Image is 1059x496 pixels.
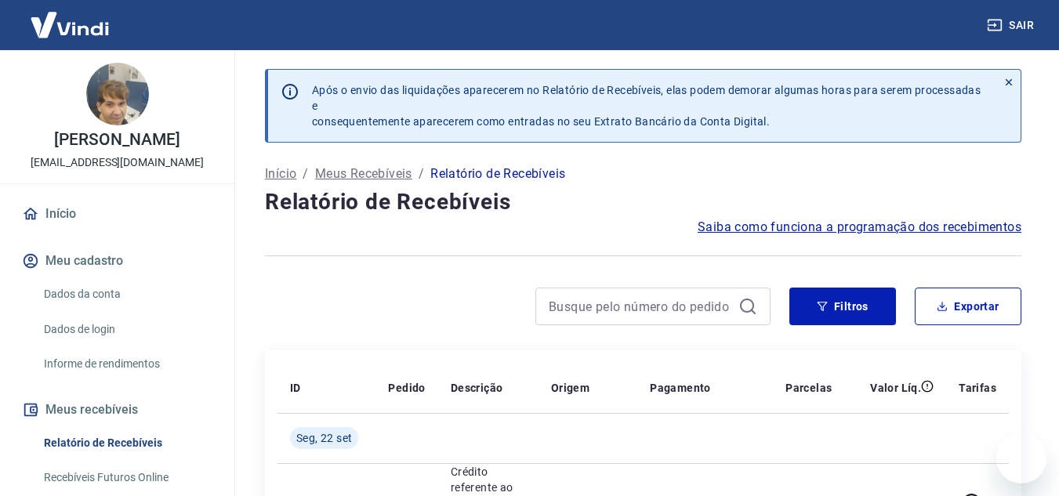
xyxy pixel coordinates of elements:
p: Pedido [388,380,425,396]
p: / [419,165,424,183]
a: Início [265,165,296,183]
p: Descrição [451,380,503,396]
iframe: Botão para abrir a janela de mensagens [996,433,1046,483]
button: Meu cadastro [19,244,216,278]
p: / [303,165,308,183]
p: Parcelas [785,380,832,396]
a: Recebíveis Futuros Online [38,462,216,494]
p: Relatório de Recebíveis [430,165,565,183]
a: Saiba como funciona a programação dos recebimentos [698,218,1021,237]
a: Informe de rendimentos [38,348,216,380]
span: Seg, 22 set [296,430,352,446]
h4: Relatório de Recebíveis [265,186,1021,218]
p: Após o envio das liquidações aparecerem no Relatório de Recebíveis, elas podem demorar algumas ho... [312,82,985,129]
a: Dados da conta [38,278,216,310]
p: [PERSON_NAME] [54,132,180,148]
button: Meus recebíveis [19,393,216,427]
p: Tarifas [959,380,996,396]
p: Origem [551,380,589,396]
p: ID [290,380,301,396]
img: Vindi [19,1,121,49]
input: Busque pelo número do pedido [549,295,732,318]
img: 41b927f9-864c-46ce-a309-6479e0473eb7.jpeg [86,63,149,125]
button: Filtros [789,288,896,325]
p: [EMAIL_ADDRESS][DOMAIN_NAME] [31,154,204,171]
a: Meus Recebíveis [315,165,412,183]
p: Valor Líq. [870,380,921,396]
p: Pagamento [650,380,711,396]
a: Início [19,197,216,231]
button: Sair [984,11,1040,40]
a: Dados de login [38,313,216,346]
button: Exportar [915,288,1021,325]
a: Relatório de Recebíveis [38,427,216,459]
